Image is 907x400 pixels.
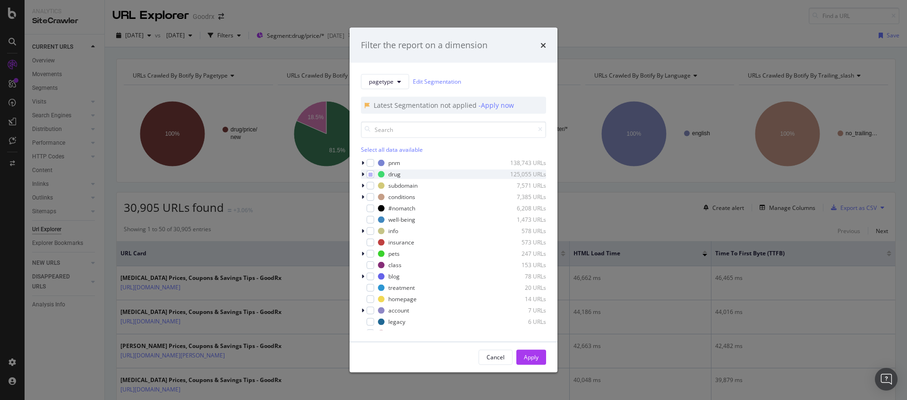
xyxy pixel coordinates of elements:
div: 125,055 URLs [500,170,546,178]
a: Edit Segmentation [413,77,461,87]
div: 1,473 URLs [500,216,546,224]
div: Select all data available [361,145,546,153]
div: #nomatch [388,204,415,212]
div: conditions [388,193,415,201]
span: pagetype [369,78,394,86]
div: modal [350,28,557,373]
div: Latest Segmentation not applied [374,100,479,110]
div: Open Intercom Messenger [875,368,898,391]
div: Cancel [487,353,505,361]
button: pagetype [361,74,409,89]
div: 7,385 URLs [500,193,546,201]
div: 20 URLs [500,284,546,292]
div: 14 URLs [500,295,546,303]
div: womens-health [388,329,429,337]
input: Search [361,121,546,138]
div: homepage [388,295,417,303]
div: times [540,39,546,52]
div: pets [388,250,400,258]
div: 6 URLs [500,318,546,326]
div: 5 URLs [500,329,546,337]
div: 153 URLs [500,261,546,269]
div: - Apply now [479,100,514,110]
div: 138,743 URLs [500,159,546,167]
div: legacy [388,318,405,326]
div: 6,208 URLs [500,204,546,212]
div: 247 URLs [500,250,546,258]
div: info [388,227,398,235]
div: account [388,306,409,314]
div: 7 URLs [500,306,546,314]
div: Apply [524,353,539,361]
div: 7,571 URLs [500,182,546,190]
div: pnm [388,159,400,167]
div: 78 URLs [500,272,546,280]
div: insurance [388,238,414,246]
div: subdomain [388,182,418,190]
div: 573 URLs [500,238,546,246]
div: well-being [388,216,415,224]
div: treatment [388,284,415,292]
button: Apply [516,349,546,365]
button: Cancel [479,349,513,365]
div: 578 URLs [500,227,546,235]
div: Filter the report on a dimension [361,39,488,52]
div: drug [388,170,401,178]
div: class [388,261,402,269]
div: blog [388,272,400,280]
